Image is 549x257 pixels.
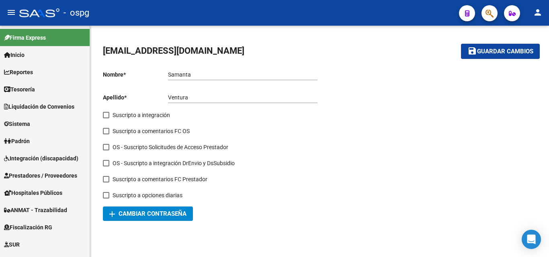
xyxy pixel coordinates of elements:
[4,171,77,180] span: Prestadores / Proveedores
[477,48,533,55] span: Guardar cambios
[4,51,25,59] span: Inicio
[109,210,186,217] span: Cambiar Contraseña
[6,8,16,17] mat-icon: menu
[533,8,543,17] mat-icon: person
[64,4,89,22] span: - ospg
[113,158,235,168] span: OS - Suscripto a integración DrEnvio y DsSubsidio
[461,44,540,59] button: Guardar cambios
[4,137,30,146] span: Padrón
[4,68,33,77] span: Reportes
[113,126,190,136] span: Suscripto a comentarios FC OS
[4,206,67,215] span: ANMAT - Trazabilidad
[113,190,182,200] span: Suscripto a opciones diarias
[467,46,477,56] mat-icon: save
[522,230,541,249] div: Open Intercom Messenger
[4,119,30,128] span: Sistema
[103,46,244,56] span: [EMAIL_ADDRESS][DOMAIN_NAME]
[4,223,52,232] span: Fiscalización RG
[103,206,193,221] button: Cambiar Contraseña
[4,154,78,163] span: Integración (discapacidad)
[4,188,62,197] span: Hospitales Públicos
[107,209,117,219] mat-icon: add
[113,142,228,152] span: OS - Suscripto Solicitudes de Acceso Prestador
[103,93,168,102] p: Apellido
[113,174,207,184] span: Suscripto a comentarios FC Prestador
[4,240,20,249] span: SUR
[4,33,46,42] span: Firma Express
[113,110,170,120] span: Suscripto a integración
[4,85,35,94] span: Tesorería
[4,102,74,111] span: Liquidación de Convenios
[103,70,168,79] p: Nombre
